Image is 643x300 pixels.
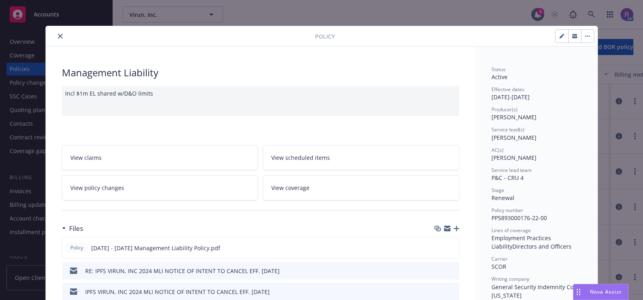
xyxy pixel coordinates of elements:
span: [DATE] - [DATE] Management Liability Policy.pdf [91,244,220,252]
span: [PERSON_NAME] [491,113,537,121]
a: View scheduled items [263,145,459,170]
button: download file [436,244,442,252]
span: View coverage [271,184,309,192]
span: Policy [69,244,85,251]
span: Lines of coverage [491,227,531,234]
span: Nova Assist [590,288,622,295]
span: Policy number [491,207,523,214]
span: [PERSON_NAME] [491,134,537,141]
a: View coverage [263,175,459,200]
h3: Files [69,223,83,234]
button: Nova Assist [573,284,629,300]
span: Service lead(s) [491,126,524,133]
span: PP5893000176-22-00 [491,214,547,222]
span: [PERSON_NAME] [491,154,537,161]
div: Incl $1m EL shared w/D&O limits [62,86,459,116]
div: [DATE] - [DATE] [491,86,582,101]
span: General Security Indemnity Co of [US_STATE] [491,283,582,299]
a: View claims [62,145,258,170]
span: Producer(s) [491,106,518,113]
div: RE: IPFS VIRUN, INC 2024 MLI NOTICE OF INTENT TO CANCEL EFF. [DATE] [85,267,280,275]
span: Status [491,66,506,73]
button: download file [436,288,442,296]
span: Effective dates [491,86,524,93]
span: SCOR [491,263,506,270]
span: Renewal [491,194,514,202]
span: Carrier [491,255,508,262]
span: AC(s) [491,147,504,153]
span: View claims [70,153,102,162]
span: P&C - CRU 4 [491,174,524,182]
div: Files [62,223,83,234]
span: View policy changes [70,184,124,192]
span: Writing company [491,276,529,282]
span: Service lead team [491,167,532,173]
span: Active [491,73,508,81]
button: close [55,31,65,41]
button: preview file [448,244,456,252]
span: Employment Practices Liability [491,234,553,250]
a: View policy changes [62,175,258,200]
button: preview file [449,288,456,296]
span: View scheduled items [271,153,330,162]
div: Management Liability [62,66,459,80]
button: preview file [449,267,456,275]
div: IPFS VIRUN, INC 2024 MLI NOTICE OF INTENT TO CANCEL EFF. [DATE] [85,288,270,296]
span: Directors and Officers [512,243,571,250]
div: Drag to move [573,284,584,300]
button: download file [436,267,442,275]
span: Policy [315,32,335,41]
span: Stage [491,187,504,194]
